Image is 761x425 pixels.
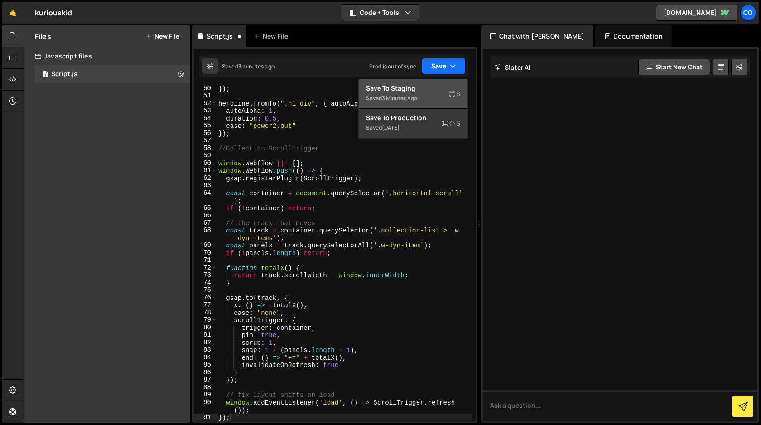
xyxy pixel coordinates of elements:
span: 1 [43,72,48,79]
div: 91 [194,414,217,421]
div: 69 [194,241,217,249]
div: 77 [194,301,217,309]
div: 85 [194,361,217,369]
div: 90 [194,399,217,414]
div: 76 [194,294,217,302]
div: Prod is out of sync [369,63,416,70]
div: New File [254,32,292,41]
div: Script.js [207,32,233,41]
div: [DATE] [382,124,400,131]
div: Script.js [51,70,77,78]
a: 🤙 [2,2,24,24]
div: 51 [194,92,217,100]
div: 64 [194,189,217,204]
div: 75 [194,286,217,294]
span: S [449,89,460,98]
a: Co [740,5,756,21]
span: S [442,119,460,128]
a: [DOMAIN_NAME] [656,5,737,21]
div: 83 [194,346,217,354]
div: 3 minutes ago [238,63,275,70]
div: 60 [194,159,217,167]
div: 68 [194,227,217,241]
div: 66 [194,212,217,219]
div: 86 [194,369,217,377]
div: 87 [194,376,217,384]
div: 89 [194,391,217,399]
div: 58 [194,145,217,152]
div: Documentation [595,25,672,47]
div: kuriouskid [35,7,72,18]
div: 62 [194,174,217,182]
div: 55 [194,122,217,130]
div: 50 [194,85,217,92]
div: 73 [194,271,217,279]
div: Javascript files [24,47,190,65]
div: 80 [194,324,217,332]
div: 57 [194,137,217,145]
div: 56 [194,130,217,137]
div: 61 [194,167,217,174]
div: 81 [194,331,217,339]
h2: Slater AI [495,63,531,72]
div: 63 [194,182,217,189]
div: 16633/45317.js [35,65,190,83]
div: 3 minutes ago [382,94,417,102]
div: Saved [366,122,460,133]
div: 78 [194,309,217,317]
div: 70 [194,249,217,257]
div: 88 [194,384,217,391]
div: 67 [194,219,217,227]
div: 71 [194,256,217,264]
div: Save to Production [366,113,460,122]
button: Save [422,58,466,74]
div: 54 [194,115,217,122]
div: Save to Staging [366,84,460,93]
div: 59 [194,152,217,159]
button: Start new chat [638,59,710,75]
div: Saved [366,93,460,104]
div: Saved [222,63,275,70]
div: 72 [194,264,217,272]
div: 84 [194,354,217,362]
button: Save to ProductionS Saved[DATE] [359,109,467,138]
div: 65 [194,204,217,212]
div: 53 [194,107,217,115]
button: Code + Tools [342,5,419,21]
h2: Files [35,31,51,41]
div: 52 [194,100,217,107]
button: New File [145,33,179,40]
button: Save to StagingS Saved3 minutes ago [359,79,467,109]
div: 79 [194,316,217,324]
div: 82 [194,339,217,347]
div: 74 [194,279,217,287]
div: Chat with [PERSON_NAME] [481,25,593,47]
